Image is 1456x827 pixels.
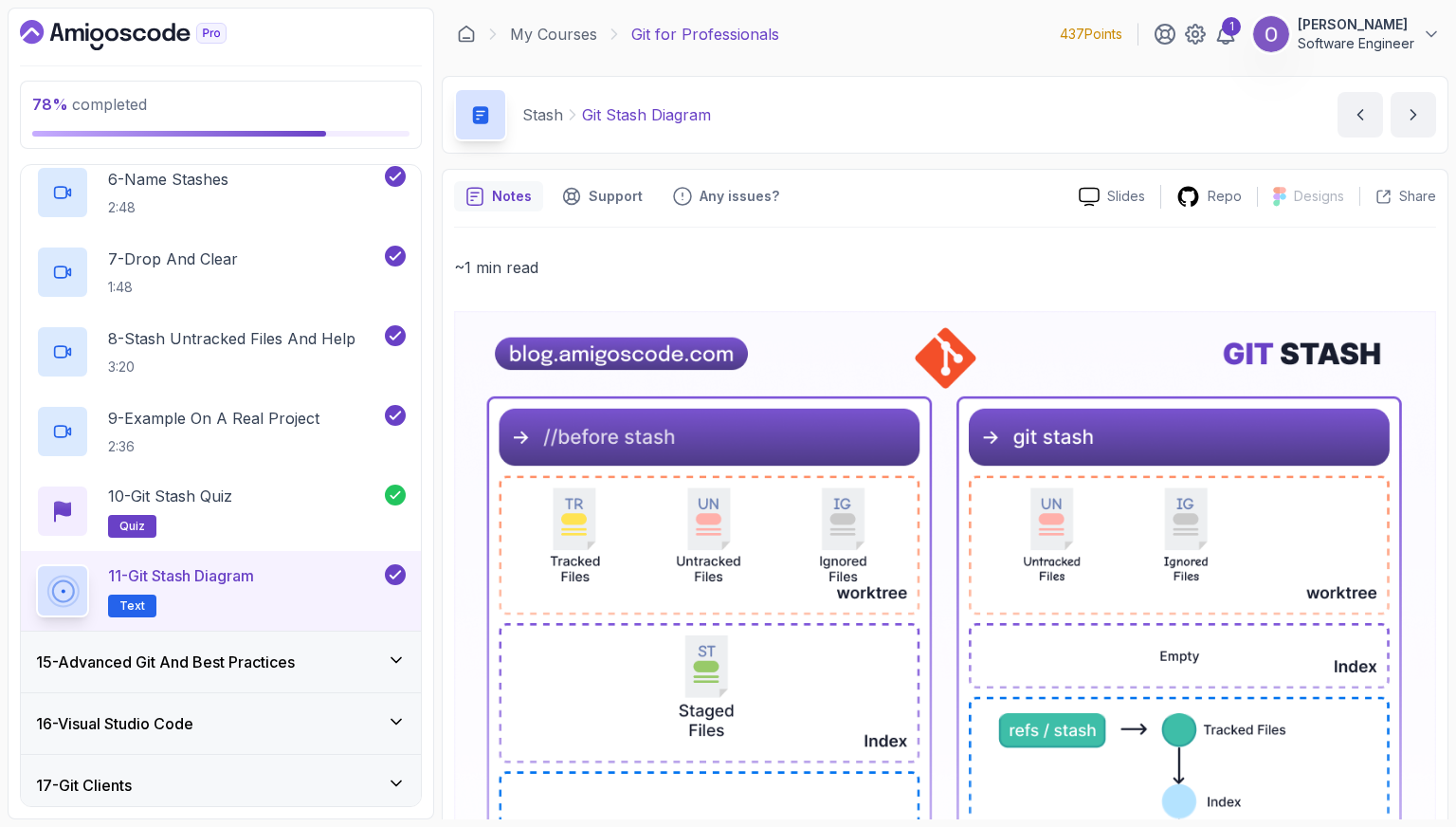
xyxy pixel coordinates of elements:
[1338,92,1383,138] button: previous content
[457,25,476,44] a: Dashboard
[21,693,421,754] button: 16-Visual Studio Code
[589,187,643,206] p: Support
[108,437,319,456] p: 2:36
[454,181,543,211] button: notes button
[1252,15,1441,53] button: user profile image[PERSON_NAME]Software Engineer
[119,519,145,534] span: quiz
[1208,187,1242,206] p: Repo
[1399,187,1436,206] p: Share
[492,187,532,206] p: Notes
[1060,25,1122,44] p: 437 Points
[36,564,406,617] button: 11-Git Stash DiagramText
[108,168,228,191] p: 6 - Name Stashes
[36,405,406,458] button: 9-Example On A Real Project2:36
[1222,17,1241,36] div: 1
[1107,187,1145,206] p: Slides
[1214,23,1237,46] a: 1
[510,23,597,46] a: My Courses
[582,103,711,126] p: Git Stash Diagram
[32,95,68,114] span: 78 %
[108,327,355,350] p: 8 - Stash Untracked Files And Help
[1359,187,1436,206] button: Share
[551,181,654,211] button: Support button
[108,198,228,217] p: 2:48
[1253,16,1289,52] img: user profile image
[1064,187,1160,207] a: Slides
[21,632,421,692] button: 15-Advanced Git And Best Practices
[36,325,406,378] button: 8-Stash Untracked Files And Help3:20
[32,95,147,114] span: completed
[36,712,193,735] h3: 16 - Visual Studio Code
[108,407,319,430] p: 9 - Example On A Real Project
[36,246,406,299] button: 7-Drop And Clear1:48
[119,598,145,614] span: Text
[1161,185,1257,209] a: Repo
[1298,15,1414,34] p: [PERSON_NAME]
[36,651,295,673] h3: 15 - Advanced Git And Best Practices
[108,278,238,297] p: 1:48
[522,103,563,126] p: Stash
[1391,92,1436,138] button: next content
[108,358,355,377] p: 3:20
[36,485,406,538] button: 10-Git Stash Quizquiz
[20,20,270,50] a: Dashboard
[662,181,791,211] button: Feedback button
[108,564,254,587] p: 11 - Git Stash Diagram
[1294,187,1344,206] p: Designs
[21,755,421,816] button: 17-Git Clients
[454,254,1436,281] p: ~1 min read
[36,166,406,219] button: 6-Name Stashes2:48
[108,248,238,270] p: 7 - Drop And Clear
[108,485,232,507] p: 10 - Git Stash Quiz
[631,23,779,46] p: Git for Professionals
[36,774,132,797] h3: 17 - Git Clients
[700,187,779,206] p: Any issues?
[1298,34,1414,53] p: Software Engineer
